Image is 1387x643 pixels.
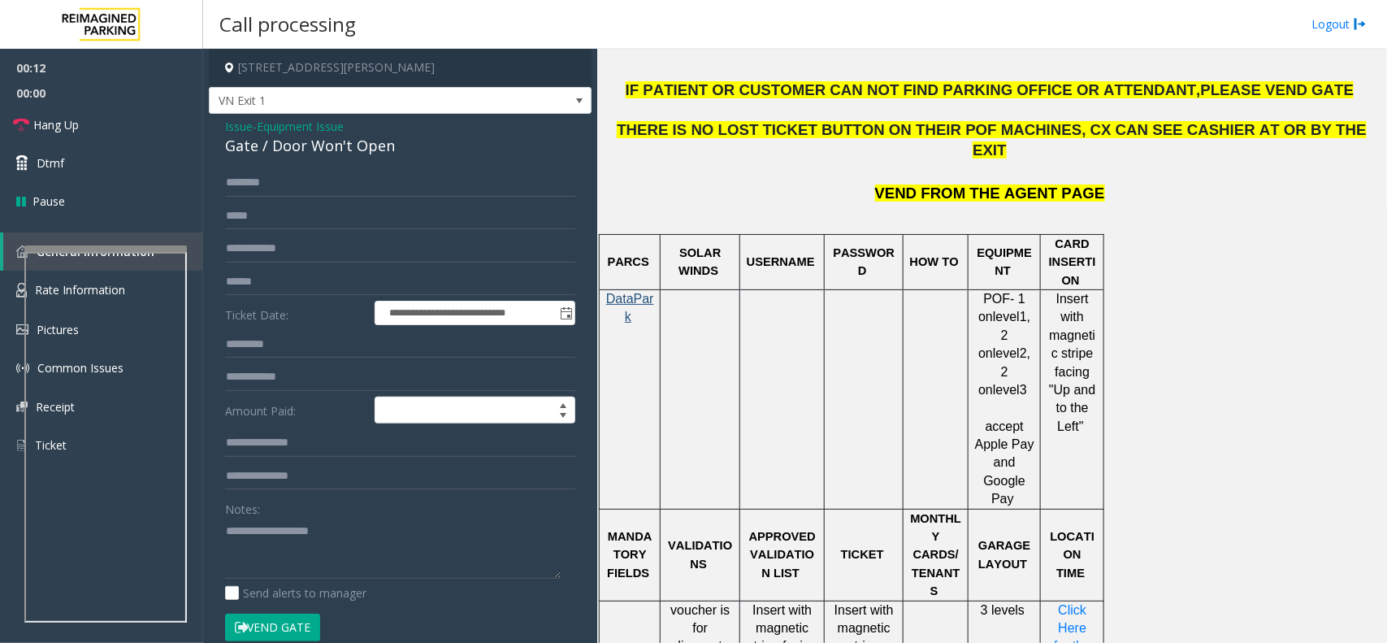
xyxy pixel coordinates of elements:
span: level [993,310,1020,324]
a: DataPark [606,293,654,324]
span: APPROVED VALIDATION LIST [749,530,819,580]
span: - [253,119,344,134]
img: 'icon' [16,402,28,412]
img: 'icon' [16,245,28,258]
span: 3 [1020,383,1027,397]
span: PLEASE VEND GATE [1201,81,1354,98]
img: 'icon' [16,362,29,375]
span: USERNAME [747,255,815,268]
button: Vend Gate [225,614,320,641]
span: MONTHLY CARDS/TENANTS [910,512,961,598]
span: HOW TO [910,255,959,268]
span: CARD INSERTION [1049,237,1096,287]
img: 'icon' [16,324,28,335]
label: Amount Paid: [221,397,371,424]
h4: [STREET_ADDRESS][PERSON_NAME] [209,49,592,87]
span: level [993,346,1020,360]
span: VN Exit 1 [210,88,514,114]
img: 'icon' [16,283,27,298]
span: Decrease value [552,411,574,424]
label: Notes: [225,495,260,518]
span: Pause [33,193,65,210]
span: Increase value [552,398,574,411]
label: Ticket Date: [221,301,371,325]
span: Equipment Issue [257,118,344,135]
div: Gate / Door Won't Open [225,135,575,157]
span: 3 levels [981,603,1025,617]
img: logout [1354,15,1367,33]
span: 2, 2 on [978,346,1034,397]
span: GARAGE LAYOUT [978,539,1034,570]
span: MANDATORY FIELDS [607,530,652,580]
label: Send alerts to manager [225,584,366,602]
span: General Information [37,244,154,259]
span: PASSWORD [833,246,895,277]
span: Hang Up [33,116,79,133]
span: TICKET [841,548,884,561]
span: PARCS [608,255,649,268]
span: THERE IS NO LOST TICKET BUTTON ON THEIR POF MACHINES, CX CAN SEE CASHIER AT OR BY THE EXIT [617,121,1367,159]
span: Insert with magnetic stripe facing "Up and to the Left" [1049,292,1099,433]
span: VEND FROM THE AGENT PAGE [875,185,1105,202]
span: EQUIPMENT [977,246,1033,277]
span: LOCATION TIME [1051,530,1095,580]
span: 1, 2 on [978,310,1034,360]
span: level [993,383,1020,397]
a: Logout [1311,15,1367,33]
span: Toggle popup [557,302,574,324]
span: VALIDATIONS [668,539,732,570]
a: General Information [3,232,203,271]
h3: Call processing [211,4,364,44]
img: 'icon' [16,438,27,453]
span: SOLAR WINDS [678,246,724,277]
span: accept Apple Pay and Google Pay [975,419,1038,506]
span: Dtmf [37,154,64,172]
span: IF PATIENT OR CUSTOMER CAN NOT FIND PARKING OFFICE OR ATTENDANT, [626,81,1201,98]
span: Issue [225,118,253,135]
